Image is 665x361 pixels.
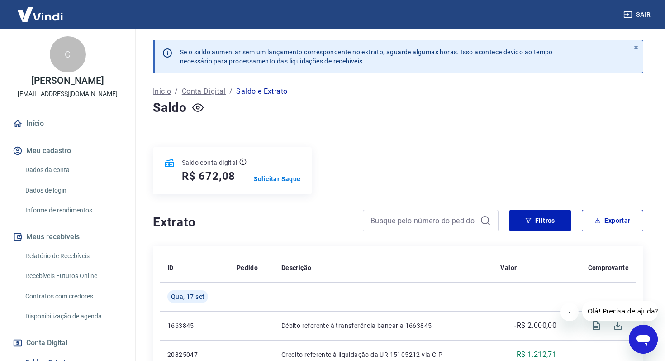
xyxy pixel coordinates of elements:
[514,320,556,331] p: -R$ 2.000,00
[281,321,486,330] p: Débito referente à transferência bancária 1663845
[517,349,556,360] p: R$ 1.212,71
[11,114,124,134] a: Início
[11,141,124,161] button: Meu cadastro
[22,181,124,200] a: Dados de login
[560,303,579,321] iframe: Fechar mensagem
[254,174,301,183] a: Solicitar Saque
[167,263,174,272] p: ID
[167,321,222,330] p: 1663845
[607,315,629,337] span: Download
[629,325,658,354] iframe: Botão para abrir a janela de mensagens
[585,315,607,337] span: Visualizar
[153,99,187,117] h4: Saldo
[153,86,171,97] a: Início
[22,287,124,306] a: Contratos com credores
[22,307,124,326] a: Disponibilização de agenda
[5,6,76,14] span: Olá! Precisa de ajuda?
[175,86,178,97] p: /
[281,263,312,272] p: Descrição
[182,158,237,167] p: Saldo conta digital
[182,169,235,183] h5: R$ 672,08
[11,0,70,28] img: Vindi
[22,161,124,179] a: Dados da conta
[11,333,124,353] button: Conta Digital
[22,247,124,265] a: Relatório de Recebíveis
[182,86,226,97] a: Conta Digital
[500,263,517,272] p: Valor
[153,213,352,231] h4: Extrato
[167,350,222,359] p: 20825047
[588,263,629,272] p: Comprovante
[171,292,204,301] span: Qua, 17 set
[370,214,476,227] input: Busque pelo número do pedido
[622,6,654,23] button: Sair
[509,210,571,231] button: Filtros
[50,36,86,72] div: C
[237,263,258,272] p: Pedido
[11,227,124,247] button: Meus recebíveis
[582,301,658,321] iframe: Mensagem da empresa
[281,350,486,359] p: Crédito referente à liquidação da UR 15105212 via CIP
[180,48,553,66] p: Se o saldo aumentar sem um lançamento correspondente no extrato, aguarde algumas horas. Isso acon...
[18,89,118,99] p: [EMAIL_ADDRESS][DOMAIN_NAME]
[31,76,104,86] p: [PERSON_NAME]
[229,86,233,97] p: /
[582,210,643,231] button: Exportar
[22,201,124,220] a: Informe de rendimentos
[22,267,124,285] a: Recebíveis Futuros Online
[236,86,287,97] p: Saldo e Extrato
